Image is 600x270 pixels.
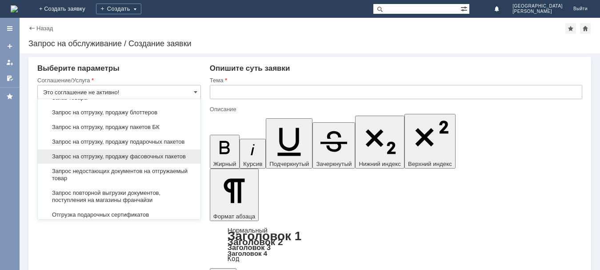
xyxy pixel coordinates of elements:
[512,9,563,14] span: [PERSON_NAME]
[210,135,240,169] button: Жирный
[43,109,195,116] span: Запрос на отгрузку, продажу блоттеров
[228,237,283,247] a: Заголовок 2
[3,55,17,69] a: Мои заявки
[460,4,469,12] span: Расширенный поиск
[3,71,17,85] a: Мои согласования
[512,4,563,9] span: [GEOGRAPHIC_DATA]
[228,226,268,234] a: Нормальный
[43,138,195,145] span: Запрос на отгрузку, продажу подарочных пакетов
[96,4,141,14] div: Создать
[580,23,591,34] div: Сделать домашней страницей
[266,118,312,169] button: Подчеркнутый
[228,250,267,257] a: Заголовок 4
[316,161,352,167] span: Зачеркнутый
[43,153,195,160] span: Запрос на отгрузку, продажу фасовочных пакетов
[43,168,195,182] span: Запрос недостающих документов на отгружаемый товар
[269,161,309,167] span: Подчеркнутый
[210,169,259,221] button: Формат абзаца
[228,229,302,243] a: Заголовок 1
[210,77,580,83] div: Тема
[210,64,290,73] span: Опишите суть заявки
[210,106,580,112] div: Описание
[404,114,456,169] button: Верхний индекс
[565,23,576,34] div: Добавить в избранное
[240,139,266,169] button: Курсив
[11,5,18,12] img: logo
[408,161,452,167] span: Верхний индекс
[11,5,18,12] a: Перейти на домашнюю страницу
[312,122,355,169] button: Зачеркнутый
[355,116,404,169] button: Нижний индекс
[28,39,591,48] div: Запрос на обслуживание / Создание заявки
[36,25,53,32] a: Назад
[210,227,582,262] div: Формат абзаца
[43,189,195,204] span: Запрос повторной выгрузки документов, поступления на магазины франчайзи
[213,213,255,220] span: Формат абзаца
[37,64,120,73] span: Выберите параметры
[213,161,236,167] span: Жирный
[37,77,199,83] div: Соглашение/Услуга
[359,161,401,167] span: Нижний индекс
[43,124,195,131] span: Запрос на отгрузку, продажу пакетов БК
[43,211,195,218] span: Отгрузка подарочных сертификатов
[3,39,17,53] a: Создать заявку
[228,243,271,251] a: Заголовок 3
[228,255,240,263] a: Код
[243,161,262,167] span: Курсив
